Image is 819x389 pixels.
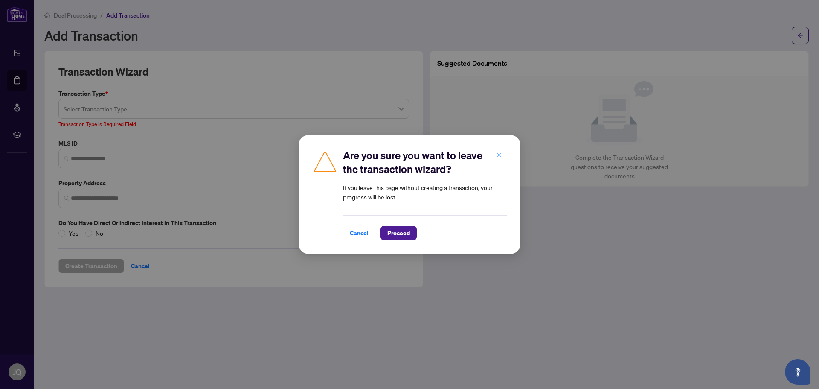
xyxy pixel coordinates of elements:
[343,226,375,240] button: Cancel
[785,359,810,385] button: Open asap
[343,149,507,176] h2: Are you sure you want to leave the transaction wizard?
[343,183,507,202] article: If you leave this page without creating a transaction, your progress will be lost.
[350,226,369,240] span: Cancel
[380,226,417,240] button: Proceed
[387,226,410,240] span: Proceed
[496,152,502,158] span: close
